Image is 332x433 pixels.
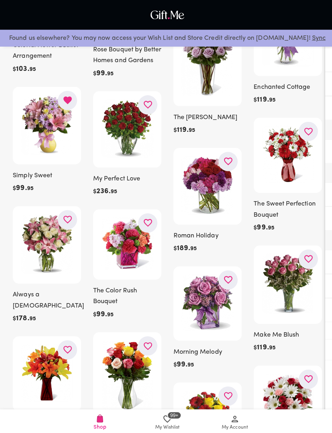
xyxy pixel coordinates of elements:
h6: 99 . [16,182,27,192]
span: Shop [93,420,105,427]
img: The Sweet Perfection Bouquet [260,125,311,182]
h6: 103 . [16,63,29,74]
h6: 95 [27,182,33,192]
a: My Account [199,406,266,433]
h6: $ [92,185,96,196]
img: Make Me Blush [260,251,311,312]
h6: 95 [106,307,113,317]
h6: 99 . [96,68,106,78]
img: Simply Sweet [21,94,72,153]
img: The Happy Thoughts Bouquet [21,341,72,398]
h6: The [PERSON_NAME] [172,111,240,122]
h6: Roman Holiday [172,229,240,239]
h6: $ [13,63,16,74]
h6: $ [172,124,175,135]
a: Sync [309,35,323,41]
h6: $ [13,182,16,192]
h6: $ [172,241,175,252]
h6: Always a [DEMOGRAPHIC_DATA] [13,287,80,309]
h6: 95 [267,340,273,351]
h6: 95 [29,63,35,74]
a: 99+My Wishlist [133,406,199,433]
h6: $ [172,357,175,367]
h6: $ [252,94,255,105]
h6: Make Me Blush [252,327,319,338]
h6: 95 [187,124,193,135]
h6: $ [92,68,96,78]
img: The Color Rush Bouquet [100,216,152,268]
h6: 178 . [16,311,29,321]
h6: The Sweet Perfection Bouquet [252,197,319,219]
h6: Morning Melody [172,344,240,355]
span: My Account [220,420,246,428]
h6: 95 [110,185,116,196]
img: The Enchanting Rose Bouquet [100,337,152,407]
h6: Enchanted Cottage [252,81,319,92]
h6: 95 [29,311,35,321]
h6: $ [252,221,255,231]
h6: Simply Sweet [13,169,80,180]
span: 99+ [166,408,180,416]
h6: Colorful Flower Basket Arrangement [13,40,80,61]
h6: 95 [106,68,113,78]
img: The Lavender Rose Bouquet [180,27,232,95]
h6: The Deep Emotions Rose Bouquet by Better Homes and Gardens [92,33,160,66]
img: GiftMe Logo [147,8,185,21]
h6: 236 . [96,185,110,196]
h6: $ [13,311,16,321]
span: My Wishlist [154,420,178,428]
a: Shop [66,406,133,433]
h6: 99 . [96,307,106,317]
h6: My Perfect Love [92,172,160,183]
h6: 95 [266,221,272,231]
h6: 95 [186,357,192,367]
img: Always a Lady [21,212,72,272]
h6: The Color Rush Bouquet [92,283,160,305]
h6: 119 . [255,340,267,351]
h6: 95 [189,241,195,252]
h6: $ [252,340,255,351]
img: Morning Melody [180,272,232,328]
h6: 119 . [175,124,187,135]
h6: 99 . [175,357,186,367]
h6: 119 . [255,94,267,105]
p: Found us elsewhere? You may now access your Wish List and Store Credit directly on [DOMAIN_NAME]! [6,33,326,43]
h6: 189 . [175,241,189,252]
img: My Perfect Love [100,98,152,157]
h6: 95 [267,94,273,105]
h6: 99 . [255,221,266,231]
h6: $ [92,307,96,317]
img: Roman Holiday [180,155,232,213]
